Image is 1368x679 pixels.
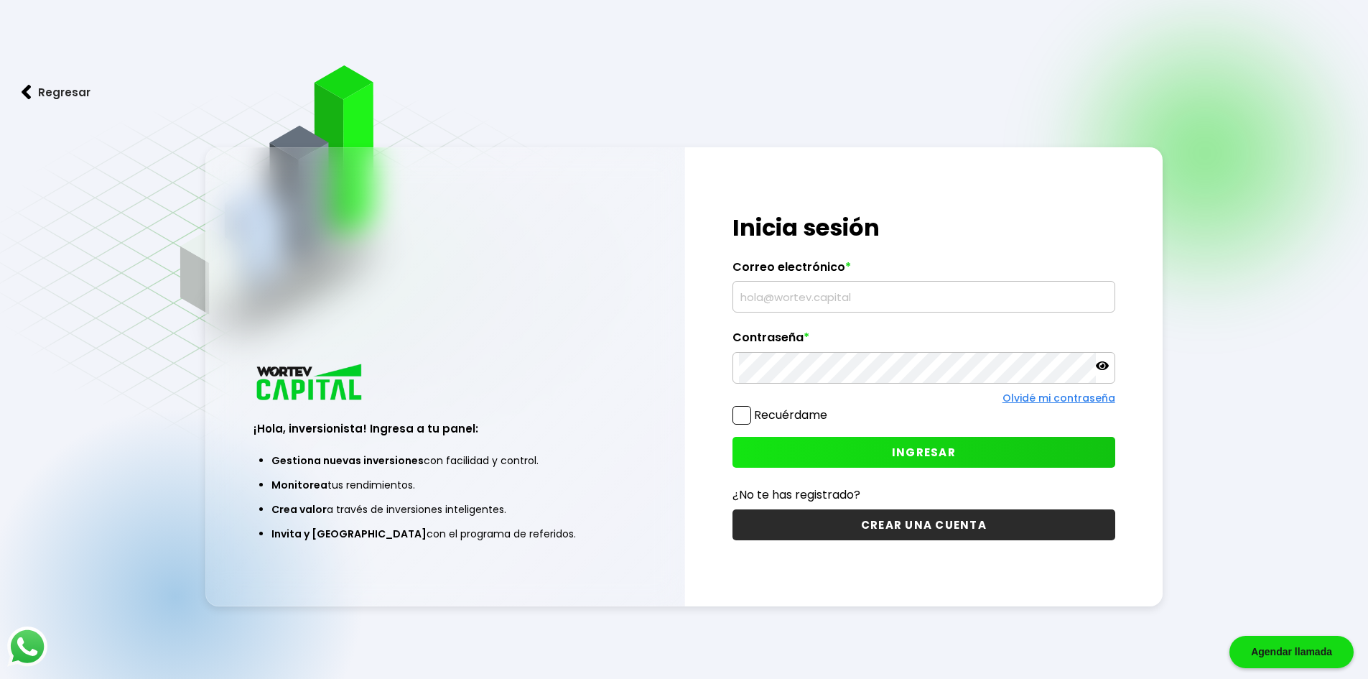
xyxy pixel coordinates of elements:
[253,362,367,405] img: logo_wortev_capital
[271,448,618,473] li: con facilidad y control.
[22,85,32,100] img: flecha izquierda
[732,331,1115,352] label: Contraseña
[271,497,618,522] li: a través de inversiones inteligentes.
[1229,636,1354,668] div: Agendar llamada
[271,502,327,517] span: Crea valor
[271,453,424,468] span: Gestiona nuevas inversiones
[253,420,636,437] h3: ¡Hola, inversionista! Ingresa a tu panel:
[7,627,47,667] img: logos_whatsapp-icon.242b2217.svg
[892,445,956,460] span: INGRESAR
[754,407,827,423] label: Recuérdame
[1002,391,1115,405] a: Olvidé mi contraseña
[732,437,1115,468] button: INGRESAR
[739,282,1109,312] input: hola@wortev.capital
[271,478,327,492] span: Monitorea
[271,473,618,497] li: tus rendimientos.
[732,260,1115,282] label: Correo electrónico
[732,486,1115,540] a: ¿No te has registrado?CREAR UNA CUENTA
[732,211,1115,245] h1: Inicia sesión
[271,522,618,546] li: con el programa de referidos.
[732,486,1115,504] p: ¿No te has registrado?
[271,527,427,541] span: Invita y [GEOGRAPHIC_DATA]
[732,509,1115,540] button: CREAR UNA CUENTA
